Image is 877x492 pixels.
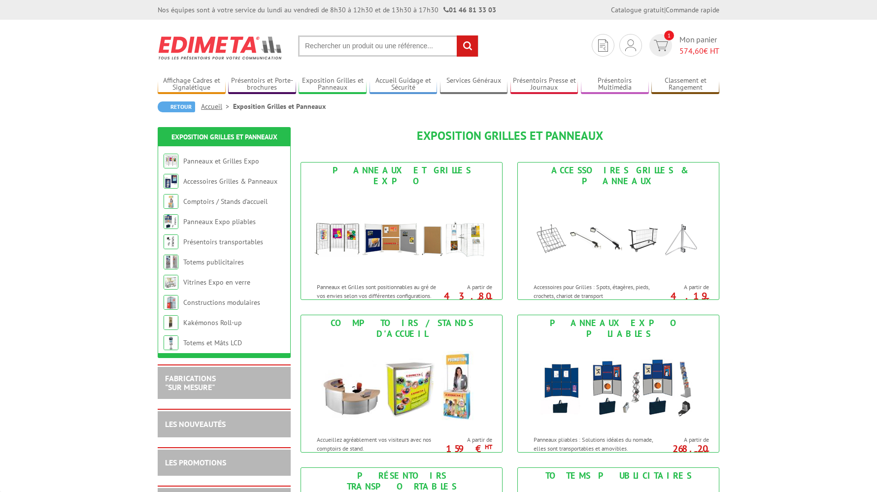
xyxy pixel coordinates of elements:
div: Comptoirs / Stands d'accueil [304,318,500,339]
span: A partir de [659,436,709,444]
img: devis rapide [625,39,636,51]
span: 1 [664,31,674,40]
a: Panneaux et Grilles Expo Panneaux et Grilles Expo Panneaux et Grilles sont positionnables au gré ... [301,162,503,300]
a: Exposition Grilles et Panneaux [299,76,367,93]
div: Totems publicitaires [520,470,716,481]
img: Panneaux Expo pliables [164,214,178,229]
p: 268.20 € [654,446,709,458]
a: FABRICATIONS"Sur Mesure" [165,373,216,392]
a: Vitrines Expo en verre [183,278,250,287]
a: devis rapide 1 Mon panier 574,60€ HT [647,34,719,57]
a: Présentoirs Multimédia [581,76,649,93]
img: Accessoires Grilles & Panneaux [527,189,709,278]
a: Accueil Guidage et Sécurité [370,76,438,93]
a: Accueil [201,102,233,111]
p: 159 € [437,446,492,452]
a: Accessoires Grilles & Panneaux [183,177,277,186]
sup: HT [702,449,709,457]
p: 4.19 € [654,293,709,305]
span: A partir de [659,283,709,291]
p: Accessoires pour Grilles : Spots, étagères, pieds, crochets, chariot de transport [534,283,656,299]
sup: HT [702,296,709,304]
img: Vitrines Expo en verre [164,275,178,290]
span: Mon panier [679,34,719,57]
p: Panneaux pliables : Solutions idéales du nomade, elles sont transportables et amovibles. [534,435,656,452]
a: Présentoirs Presse et Journaux [510,76,578,93]
img: Présentoirs transportables [164,234,178,249]
a: Totems et Mâts LCD [183,338,242,347]
p: Accueillez agréablement vos visiteurs avec nos comptoirs de stand. [317,435,439,452]
a: Services Généraux [440,76,508,93]
img: Panneaux et Grilles Expo [310,189,493,278]
a: Panneaux et Grilles Expo [183,157,259,165]
a: Comptoirs / Stands d'accueil Comptoirs / Stands d'accueil Accueillez agréablement vos visiteurs a... [301,315,503,453]
a: Retour [158,101,195,112]
img: Edimeta [158,30,283,66]
input: rechercher [457,35,478,57]
img: devis rapide [654,40,668,51]
a: Totems publicitaires [183,258,244,266]
a: LES NOUVEAUTÉS [165,419,226,429]
p: Panneaux et Grilles sont positionnables au gré de vos envies selon vos différentes configurations. [317,283,439,299]
h1: Exposition Grilles et Panneaux [301,130,719,142]
img: Accessoires Grilles & Panneaux [164,174,178,189]
img: Kakémonos Roll-up [164,315,178,330]
li: Exposition Grilles et Panneaux [233,101,326,111]
span: A partir de [442,283,492,291]
input: Rechercher un produit ou une référence... [298,35,478,57]
a: Accessoires Grilles & Panneaux Accessoires Grilles & Panneaux Accessoires pour Grilles : Spots, é... [517,162,719,300]
a: Commande rapide [666,5,719,14]
span: € HT [679,45,719,57]
div: | [611,5,719,15]
strong: 01 46 81 33 03 [443,5,496,14]
img: devis rapide [598,39,608,52]
img: Panneaux et Grilles Expo [164,154,178,168]
div: Nos équipes sont à votre service du lundi au vendredi de 8h30 à 12h30 et de 13h30 à 17h30 [158,5,496,15]
a: Affichage Cadres et Signalétique [158,76,226,93]
img: Comptoirs / Stands d'accueil [310,342,493,430]
a: Présentoirs transportables [183,237,263,246]
a: Constructions modulaires [183,298,260,307]
div: Panneaux Expo pliables [520,318,716,339]
a: Comptoirs / Stands d'accueil [183,197,268,206]
a: Panneaux Expo pliables [183,217,256,226]
div: Panneaux et Grilles Expo [304,165,500,187]
a: Kakémonos Roll-up [183,318,242,327]
sup: HT [485,443,492,451]
img: Totems publicitaires [164,255,178,269]
img: Comptoirs / Stands d'accueil [164,194,178,209]
img: Constructions modulaires [164,295,178,310]
a: Catalogue gratuit [611,5,664,14]
span: A partir de [442,436,492,444]
a: Panneaux Expo pliables Panneaux Expo pliables Panneaux pliables : Solutions idéales du nomade, el... [517,315,719,453]
a: LES PROMOTIONS [165,458,226,467]
a: Exposition Grilles et Panneaux [171,132,277,141]
div: Accessoires Grilles & Panneaux [520,165,716,187]
sup: HT [485,296,492,304]
img: Panneaux Expo pliables [527,342,709,430]
div: Présentoirs transportables [304,470,500,492]
span: 574,60 [679,46,704,56]
a: Classement et Rangement [651,76,719,93]
a: Présentoirs et Porte-brochures [228,76,296,93]
p: 43.80 € [437,293,492,305]
img: Totems et Mâts LCD [164,335,178,350]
